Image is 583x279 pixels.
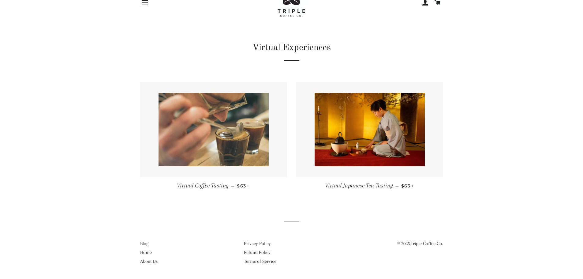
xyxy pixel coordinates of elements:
[231,183,234,189] span: —
[244,241,271,246] a: Privacy Policy
[237,183,250,189] span: $63
[159,93,269,166] img: Virtual Coffee Tasting
[140,241,148,246] a: Blog
[140,82,287,177] a: Virtual Coffee Tasting
[315,93,425,166] img: Virtual Japanese Tea Tasting-Green Tea-Triple Coffee Co.
[140,258,158,264] a: About Us
[140,177,287,194] a: Virtual Coffee Tasting — $63
[177,182,229,189] span: Virtual Coffee Tasting
[325,182,393,189] span: Virtual Japanese Tea Tasting
[244,258,276,264] a: Terms of Service
[140,41,443,54] h1: Virtual Experiences
[395,183,399,189] span: —
[348,240,443,247] p: © 2025,
[244,250,271,255] a: Refund Policy
[411,241,443,246] a: Triple Coffee Co.
[296,177,443,194] a: Virtual Japanese Tea Tasting — $63
[296,82,443,177] a: Virtual Japanese Tea Tasting-Green Tea-Triple Coffee Co.
[140,250,152,255] a: Home
[401,183,414,189] span: $63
